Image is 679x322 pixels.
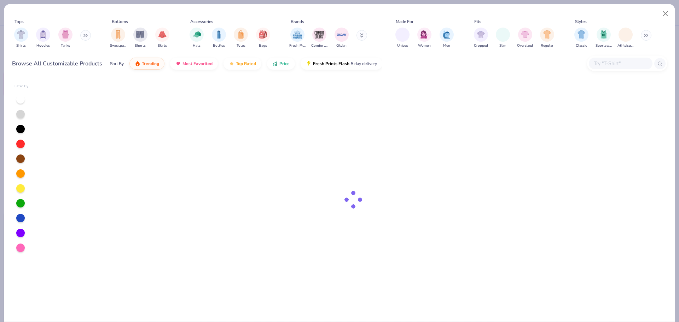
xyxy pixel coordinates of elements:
div: Browse All Customizable Products [12,59,102,68]
span: Trending [142,61,159,66]
div: Brands [291,18,304,25]
button: filter button [155,28,169,48]
button: filter button [496,28,510,48]
div: Made For [396,18,413,25]
button: filter button [58,28,72,48]
button: filter button [311,28,327,48]
span: Sweatpants [110,43,126,48]
img: Oversized Image [521,30,529,39]
span: Fresh Prints Flash [313,61,349,66]
span: Most Favorited [182,61,213,66]
div: filter for Regular [540,28,554,48]
button: Most Favorited [170,58,218,70]
img: Sweatpants Image [114,30,122,39]
span: Unisex [397,43,408,48]
span: Gildan [336,43,347,48]
span: Fresh Prints [289,43,306,48]
div: Bottoms [112,18,128,25]
span: Cropped [474,43,488,48]
span: Oversized [517,43,533,48]
button: filter button [574,28,588,48]
span: Totes [237,43,245,48]
div: filter for Hats [190,28,204,48]
button: filter button [110,28,126,48]
button: Close [659,7,672,21]
span: Sportswear [596,43,612,48]
img: Tanks Image [62,30,69,39]
img: Shirts Image [17,30,25,39]
div: filter for Shirts [14,28,28,48]
img: TopRated.gif [229,61,234,66]
img: most_fav.gif [175,61,181,66]
img: Hoodies Image [39,30,47,39]
span: Bottles [213,43,225,48]
div: Tops [14,18,24,25]
span: Slim [499,43,506,48]
span: Comfort Colors [311,43,327,48]
span: Skirts [158,43,167,48]
input: Try "T-Shirt" [593,59,648,68]
img: Sportswear Image [600,30,608,39]
img: Classic Image [578,30,586,39]
div: filter for Gildan [335,28,349,48]
span: Hoodies [36,43,50,48]
div: filter for Shorts [133,28,147,48]
img: Men Image [443,30,451,39]
button: filter button [440,28,454,48]
div: filter for Athleisure [617,28,634,48]
img: Hats Image [193,30,201,39]
button: filter button [256,28,270,48]
img: Cropped Image [477,30,485,39]
div: filter for Bags [256,28,270,48]
div: filter for Fresh Prints [289,28,306,48]
div: filter for Men [440,28,454,48]
div: filter for Totes [234,28,248,48]
button: Trending [129,58,164,70]
div: Filter By [14,84,29,89]
img: trending.gif [135,61,140,66]
span: Hats [193,43,201,48]
button: filter button [212,28,226,48]
button: Price [267,58,295,70]
div: filter for Women [417,28,431,48]
button: filter button [596,28,612,48]
span: Shirts [16,43,26,48]
div: filter for Bottles [212,28,226,48]
button: filter button [289,28,306,48]
span: 5 day delivery [351,60,377,68]
div: Accessories [190,18,213,25]
span: Bags [259,43,267,48]
img: Women Image [420,30,429,39]
img: Gildan Image [336,29,347,40]
img: Unisex Image [398,30,406,39]
div: Styles [575,18,587,25]
span: Regular [541,43,553,48]
div: filter for Unisex [395,28,410,48]
img: Skirts Image [158,30,167,39]
button: filter button [540,28,554,48]
span: Top Rated [236,61,256,66]
img: Totes Image [237,30,245,39]
div: filter for Hoodies [36,28,50,48]
img: flash.gif [306,61,312,66]
button: filter button [617,28,634,48]
button: filter button [395,28,410,48]
img: Slim Image [499,30,507,39]
button: filter button [190,28,204,48]
button: filter button [474,28,488,48]
img: Comfort Colors Image [314,29,325,40]
button: filter button [133,28,147,48]
button: filter button [234,28,248,48]
div: filter for Comfort Colors [311,28,327,48]
span: Price [279,61,290,66]
div: filter for Skirts [155,28,169,48]
span: Athleisure [617,43,634,48]
span: Women [418,43,431,48]
img: Fresh Prints Image [292,29,303,40]
img: Shorts Image [136,30,144,39]
div: filter for Sweatpants [110,28,126,48]
img: Bottles Image [215,30,223,39]
span: Classic [576,43,587,48]
button: filter button [335,28,349,48]
div: filter for Tanks [58,28,72,48]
